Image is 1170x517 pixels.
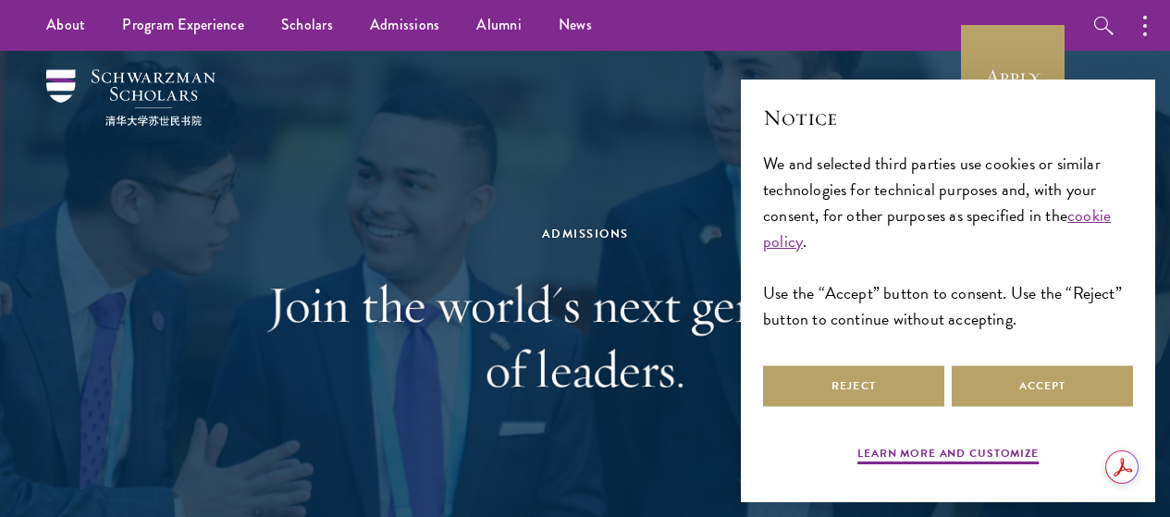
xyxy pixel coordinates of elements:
button: Reject [763,365,944,407]
button: Accept [952,365,1133,407]
h2: Notice [763,102,1133,133]
button: Learn more and customize [857,445,1039,467]
a: Apply [961,25,1065,129]
img: Schwarzman Scholars [46,69,216,126]
a: cookie policy [763,203,1111,253]
h1: Join the world's next generation of leaders. [266,272,905,401]
div: Admissions [266,224,905,244]
div: We and selected third parties use cookies or similar technologies for technical purposes and, wit... [763,151,1133,333]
